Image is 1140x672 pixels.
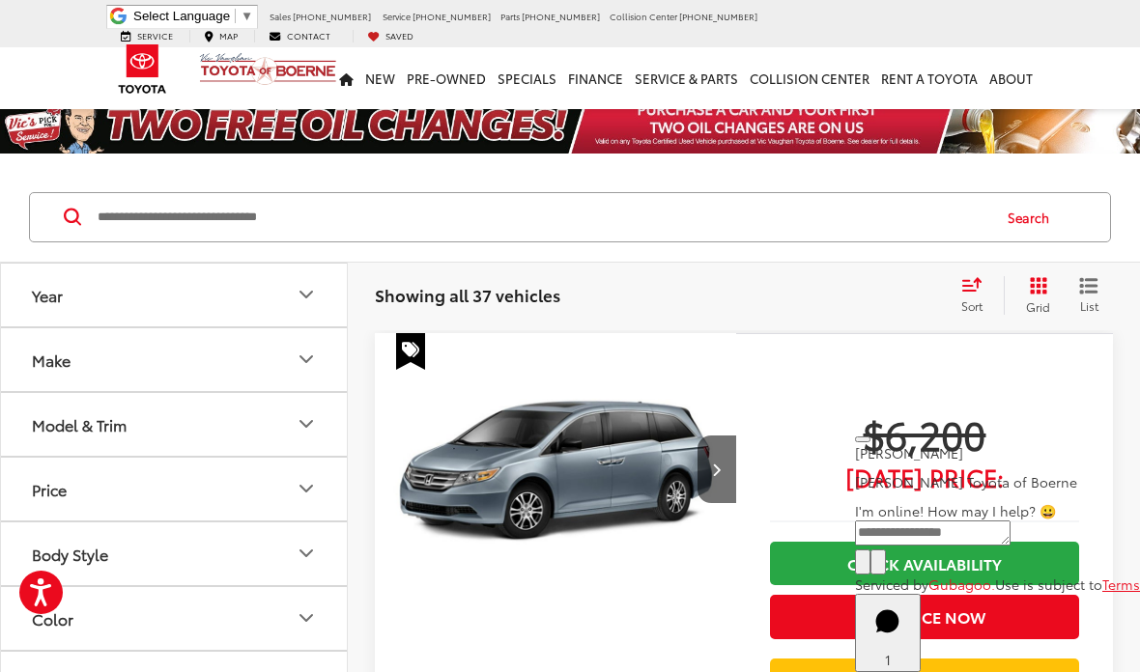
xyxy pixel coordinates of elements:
[235,9,236,23] span: ​
[295,412,318,435] div: Model & Trim
[1079,297,1098,314] span: List
[353,30,428,42] a: My Saved Vehicles
[32,609,73,628] div: Color
[744,47,875,109] a: Collision Center
[855,443,1140,462] p: [PERSON_NAME]
[1,264,349,326] button: YearYear
[679,10,757,22] span: [PHONE_NUMBER]
[293,10,371,22] span: [PHONE_NUMBER]
[359,47,401,109] a: New
[629,47,744,109] a: Service & Parts: Opens in a new tab
[989,193,1077,241] button: Search
[698,435,736,503] button: Next image
[855,436,870,442] button: Close
[189,30,252,42] a: Map
[855,424,1140,594] div: Close[PERSON_NAME][PERSON_NAME] Toyota of BoerneI'm online! How may I help? 😀Type your messageCha...
[1004,276,1065,315] button: Grid View
[610,10,677,22] span: Collision Center
[1,587,349,650] button: ColorColor
[295,542,318,565] div: Body Style
[952,276,1004,315] button: Select sort value
[375,283,560,306] span: Showing all 37 vehicles
[1,393,349,456] button: Model & TrimModel & Trim
[383,10,411,22] span: Service
[254,30,345,42] a: Contact
[855,574,928,594] span: Serviced by
[870,549,886,574] button: Send Message
[770,542,1079,585] a: Check Availability
[32,286,63,304] div: Year
[500,10,520,22] span: Parts
[983,47,1039,109] a: About
[32,415,127,434] div: Model & Trim
[770,467,1079,487] span: [DATE] Price:
[1,328,349,391] button: MakeMake
[401,47,492,109] a: Pre-Owned
[219,29,238,42] span: Map
[385,29,413,42] span: Saved
[995,574,1102,594] span: Use is subject to
[855,520,1011,546] textarea: Type your message
[106,30,187,42] a: Service
[287,29,330,42] span: Contact
[295,477,318,500] div: Price
[928,574,995,594] a: Gubagoo.
[333,47,359,109] a: Home
[1,522,349,585] button: Body StyleBody Style
[241,9,253,23] span: ▼
[374,333,738,604] a: 2012 Honda Odyssey EX-L2012 Honda Odyssey EX-L2012 Honda Odyssey EX-L2012 Honda Odyssey EX-L
[32,480,67,498] div: Price
[885,650,891,669] span: 1
[855,501,1056,520] span: I'm online! How may I help? 😀
[396,333,425,370] span: Special
[1102,574,1140,594] a: Terms
[133,9,230,23] span: Select Language
[270,10,291,22] span: Sales
[295,348,318,371] div: Make
[875,47,983,109] a: Rent a Toyota
[32,350,71,369] div: Make
[295,283,318,306] div: Year
[961,297,983,314] span: Sort
[1,458,349,520] button: PricePrice
[199,52,337,86] img: Vic Vaughan Toyota of Boerne
[562,47,629,109] a: Finance
[137,29,173,42] span: Service
[855,549,870,574] button: Chat with SMS
[413,10,491,22] span: [PHONE_NUMBER]
[1026,298,1050,315] span: Grid
[1065,276,1113,315] button: List View
[770,409,1079,458] span: $6,200
[374,333,738,604] div: 2012 Honda Odyssey EX-L 0
[863,597,913,647] svg: Start Chat
[96,194,989,240] input: Search by Make, Model, or Keyword
[855,472,1140,491] p: [PERSON_NAME] Toyota of Boerne
[106,38,179,100] img: Toyota
[133,9,253,23] a: Select Language​
[492,47,562,109] a: Specials
[522,10,600,22] span: [PHONE_NUMBER]
[32,545,108,563] div: Body Style
[770,595,1079,638] button: Get Price Now
[374,333,738,606] img: 2012 Honda Odyssey EX-L
[295,606,318,630] div: Color
[855,594,921,672] button: Toggle Chat Window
